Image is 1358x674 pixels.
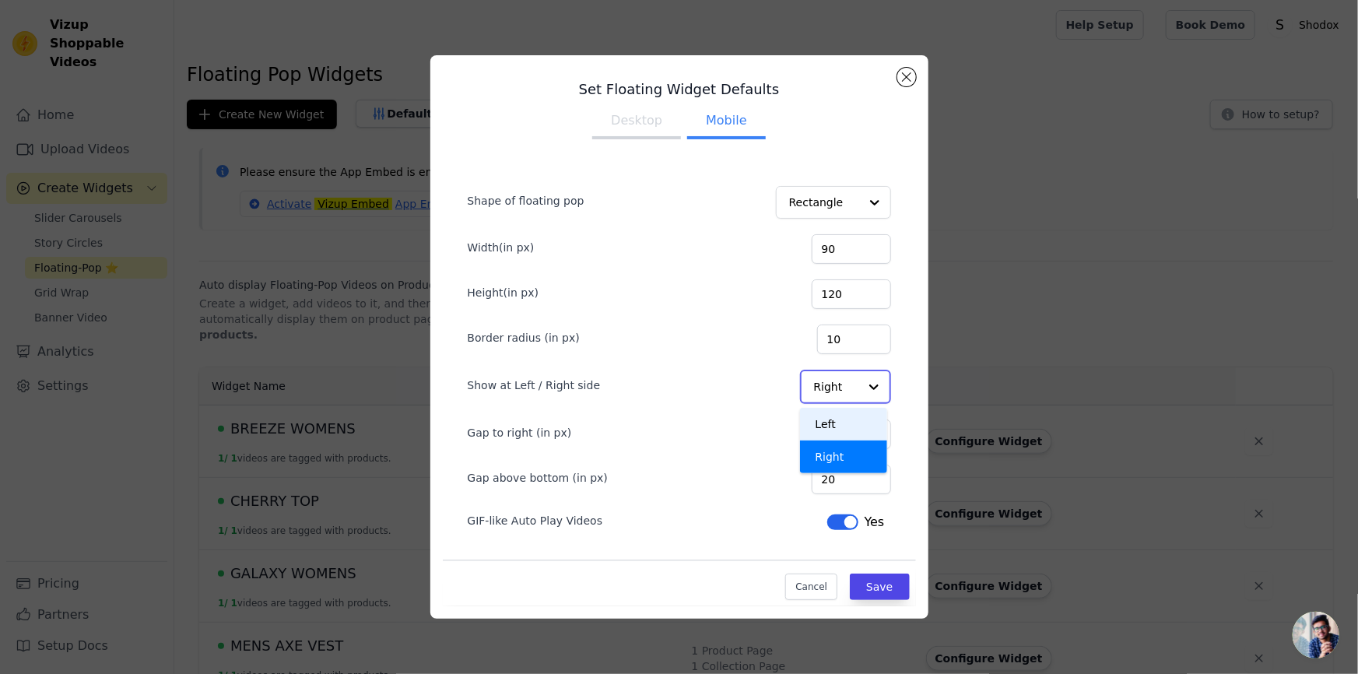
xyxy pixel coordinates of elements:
label: Shape of floating pop [468,193,584,209]
label: Border radius (in px) [468,330,580,346]
label: GIF-like Auto Play Videos [468,513,603,528]
button: Close modal [897,68,916,86]
div: Open chat [1293,612,1339,658]
button: Desktop [592,105,681,139]
span: Yes [865,513,885,532]
h3: Set Floating Widget Defaults [443,80,916,99]
label: Gap to right (in px) [468,425,572,441]
div: Left [800,408,887,441]
label: Width(in px) [468,240,535,255]
label: Gap above bottom (in px) [468,470,609,486]
button: Save [850,574,909,600]
label: Show at Left / Right side [468,377,601,393]
button: Cancel [785,574,837,600]
button: Mobile [687,105,765,139]
label: Height(in px) [468,285,539,300]
div: Right [800,441,887,473]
